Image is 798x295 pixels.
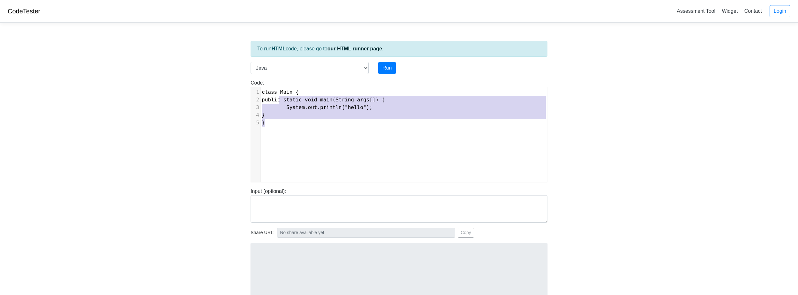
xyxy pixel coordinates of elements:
span: } [262,120,265,126]
a: Contact [742,6,764,16]
div: 4 [251,111,260,119]
div: Input (optional): [246,188,552,223]
a: our HTML runner page [327,46,382,51]
span: } [262,112,265,118]
div: 3 [251,104,260,111]
span: System.out.println("hello"); [262,104,373,110]
a: Login [770,5,790,17]
a: Assessment Tool [674,6,718,16]
div: 1 [251,88,260,96]
button: Copy [458,228,474,238]
div: To run code, please go to . [251,41,547,57]
button: Run [378,62,396,74]
span: public static void main(String args[]) { [262,97,385,103]
div: 2 [251,96,260,104]
span: Share URL: [251,229,275,236]
div: 5 [251,119,260,127]
span: class Main { [262,89,299,95]
a: Widget [719,6,740,16]
a: CodeTester [8,8,40,15]
strong: HTML [271,46,285,51]
input: No share available yet [277,228,455,238]
div: Code: [246,79,552,182]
